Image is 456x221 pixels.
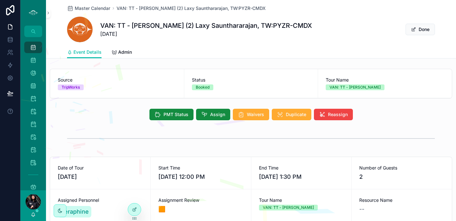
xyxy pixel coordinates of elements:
span: Assigned Personnel [58,197,143,203]
div: VAN: TT - [PERSON_NAME] [330,84,381,90]
button: Reassign [314,109,353,120]
div: TripWorks [62,84,80,90]
span: Event Details [73,49,102,55]
span: Assignment Review [158,197,243,203]
span: Assign [210,111,225,118]
span: Resource Name [359,197,444,203]
span: Tour Name [326,77,444,83]
img: App logo [28,8,38,18]
button: Done [406,24,435,35]
div: Booked [196,84,209,90]
span: 🟧 [158,205,243,214]
span: Tour Name [259,197,344,203]
div: VAN: TT - [PERSON_NAME] [263,205,314,210]
span: Reassign [328,111,348,118]
span: 2 [359,172,444,181]
a: VAN: TT - [PERSON_NAME] (2) Laxy Saunthararajan, TW:PYZR-CMDX [117,5,266,12]
span: Admin [118,49,132,55]
span: [DATE] 1:30 PM [259,172,344,181]
span: [DATE] 12:00 PM [158,172,243,181]
span: Date of Tour [58,165,143,171]
span: End Time [259,165,344,171]
span: Duplicate [286,111,306,118]
span: -- [359,205,364,214]
span: PMT Status [163,111,188,118]
button: Assign [196,109,230,120]
span: Number of Guests [359,165,444,171]
span: [DATE] [58,172,143,181]
span: Master Calendar [75,5,110,12]
span: [DATE] [100,30,312,38]
span: Seraphine [60,207,89,216]
a: Admin [112,46,132,59]
div: scrollable content [20,37,46,190]
h1: VAN: TT - [PERSON_NAME] (2) Laxy Saunthararajan, TW:PYZR-CMDX [100,21,312,30]
span: Source [58,77,176,83]
span: Start Time [158,165,243,171]
a: Event Details [67,46,102,59]
a: Master Calendar [67,5,110,12]
span: Status [192,77,310,83]
button: PMT Status [149,109,194,120]
a: Seraphine [58,206,91,217]
button: Waivers [233,109,269,120]
button: Duplicate [272,109,311,120]
span: Waivers [247,111,264,118]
